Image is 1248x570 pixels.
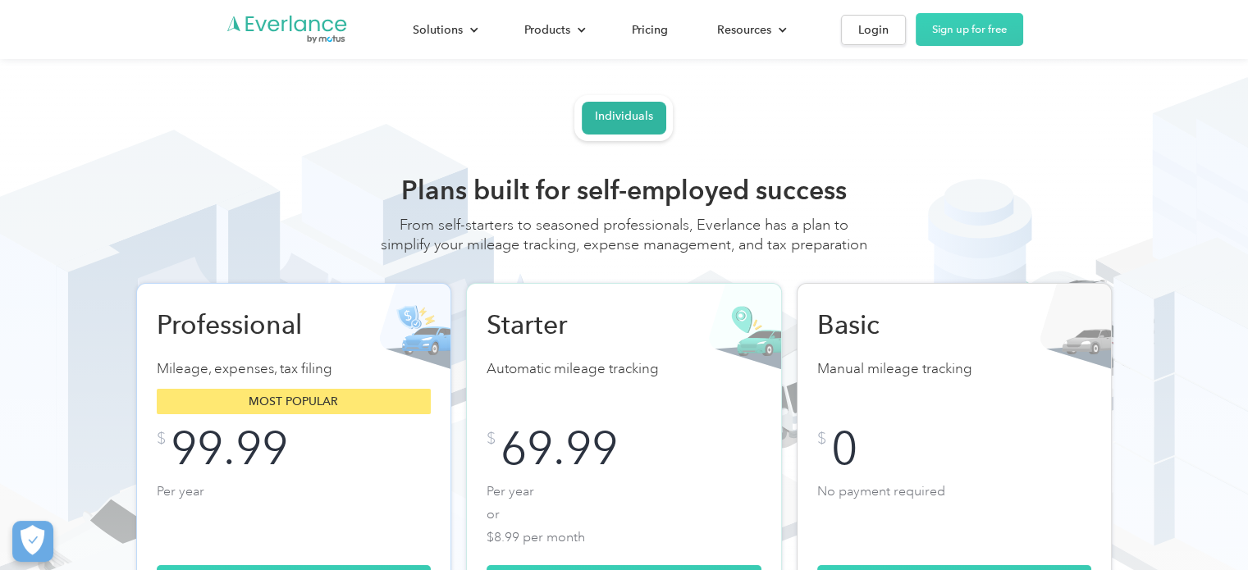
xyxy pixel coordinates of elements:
[157,431,166,447] div: $
[226,14,349,45] a: Go to homepage
[413,20,463,40] div: Solutions
[501,431,618,467] div: 69.99
[487,431,496,447] div: $
[508,16,599,44] div: Products
[615,16,684,44] a: Pricing
[916,13,1023,46] a: Sign up for free
[12,521,53,562] button: Cookies Settings
[841,15,906,45] a: Login
[378,174,871,207] h2: Plans built for self-employed success
[487,358,761,381] p: Automatic mileage tracking
[283,216,391,250] input: Submit
[378,215,871,271] div: From self-starters to seasoned professionals, Everlance has a plan to simplify your mileage track...
[817,431,826,447] div: $
[157,389,432,414] div: Most popular
[817,358,1092,381] p: Manual mileage tracking
[524,20,570,40] div: Products
[157,308,329,341] h2: Professional
[487,308,659,341] h2: Starter
[487,480,761,545] p: Per year or $8.99 per month
[171,431,288,467] div: 99.99
[157,480,432,545] p: Per year
[157,358,432,381] p: Mileage, expenses, tax filing
[396,16,491,44] div: Solutions
[283,148,391,183] input: Submit
[701,16,800,44] div: Resources
[831,431,857,467] div: 0
[717,20,771,40] div: Resources
[595,109,653,124] div: Individuals
[632,20,668,40] div: Pricing
[858,20,889,40] div: Login
[817,480,1092,545] p: No payment required
[817,308,990,341] h2: Basic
